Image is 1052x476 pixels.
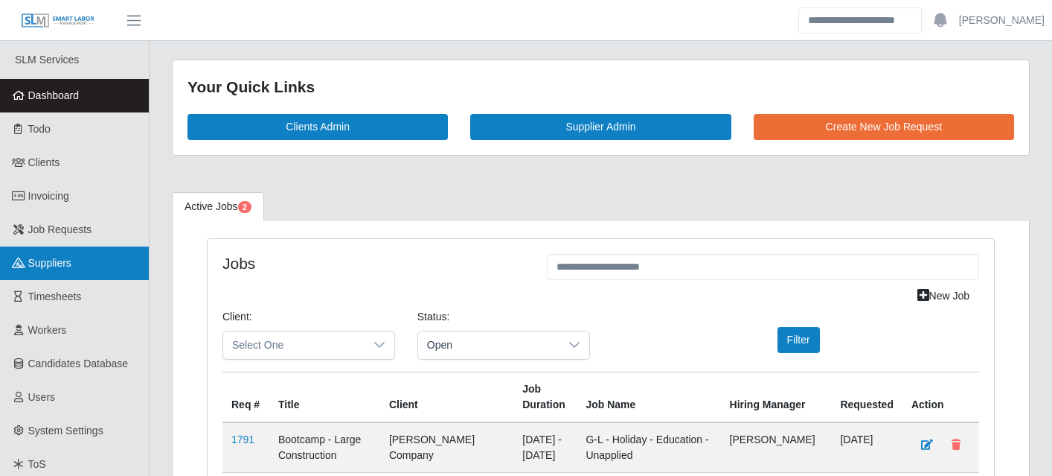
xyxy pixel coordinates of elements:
[417,309,450,325] label: Status:
[28,324,67,336] span: Workers
[269,422,380,473] td: Bootcamp - Large Construction
[15,54,79,66] span: SLM Services
[28,190,69,202] span: Invoicing
[28,391,56,403] span: Users
[831,372,902,422] th: Requested
[754,114,1014,140] a: Create New Job Request
[28,425,103,437] span: System Settings
[28,358,129,369] span: Candidates Database
[238,201,251,213] span: Pending Jobs
[28,89,80,101] span: Dashboard
[470,114,731,140] a: Supplier Admin
[721,422,832,473] td: [PERSON_NAME]
[231,434,254,445] a: 1791
[721,372,832,422] th: Hiring Manager
[902,372,979,422] th: Action
[28,156,60,168] span: Clients
[28,458,46,470] span: ToS
[187,114,448,140] a: Clients Admin
[777,327,820,353] button: Filter
[418,331,559,359] span: Open
[28,123,51,135] span: Todo
[28,257,71,269] span: Suppliers
[222,372,269,422] th: Req #
[577,422,720,473] td: G-L - Holiday - Education - Unapplied
[831,422,902,473] td: [DATE]
[172,192,264,221] a: Active Jobs
[21,13,95,29] img: SLM Logo
[513,422,577,473] td: [DATE] - [DATE]
[223,331,365,359] span: Select One
[798,7,922,34] input: Search
[380,422,513,473] td: [PERSON_NAME] Company
[269,372,380,422] th: Title
[28,223,92,235] span: Job Requests
[577,372,720,422] th: Job Name
[380,372,513,422] th: Client
[222,309,252,325] label: Client:
[908,283,979,309] a: New Job
[513,372,577,422] th: Job Duration
[959,13,1045,28] a: [PERSON_NAME]
[187,75,1014,99] div: Your Quick Links
[28,291,82,302] span: Timesheets
[222,254,525,273] h4: Jobs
